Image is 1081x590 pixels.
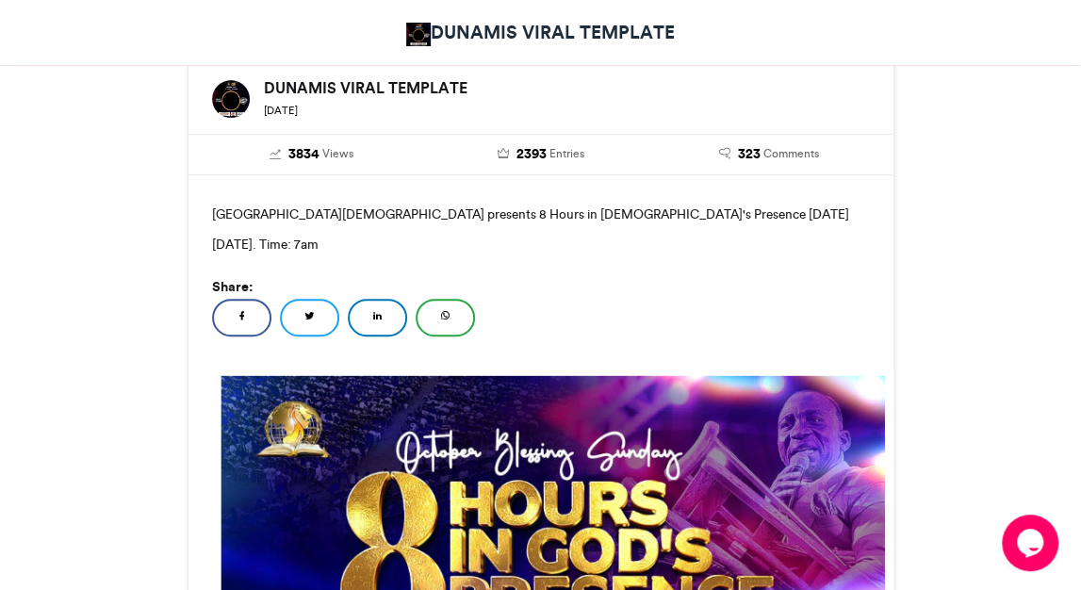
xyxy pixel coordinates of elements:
[212,144,413,165] a: 3834 Views
[212,37,870,71] h2: EIGHT HOURS IN HIS PRESENCE
[264,104,298,117] small: [DATE]
[549,145,583,162] span: Entries
[264,80,870,95] h6: DUNAMIS VIRAL TEMPLATE
[212,80,250,118] img: DUNAMIS VIRAL TEMPLATE
[738,144,761,165] span: 323
[212,199,870,259] p: [GEOGRAPHIC_DATA][DEMOGRAPHIC_DATA] presents 8 Hours in [DEMOGRAPHIC_DATA]'s Presence [DATE][DATE...
[1002,515,1062,571] iframe: chat widget
[288,144,319,165] span: 3834
[212,274,870,299] h5: Share:
[322,145,353,162] span: Views
[763,145,819,162] span: Comments
[516,144,546,165] span: 2393
[669,144,870,165] a: 323 Comments
[440,144,641,165] a: 2393 Entries
[406,19,676,46] a: DUNAMIS VIRAL TEMPLATE
[406,23,432,46] img: DUNAMIS VIRAL TEMPLATE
